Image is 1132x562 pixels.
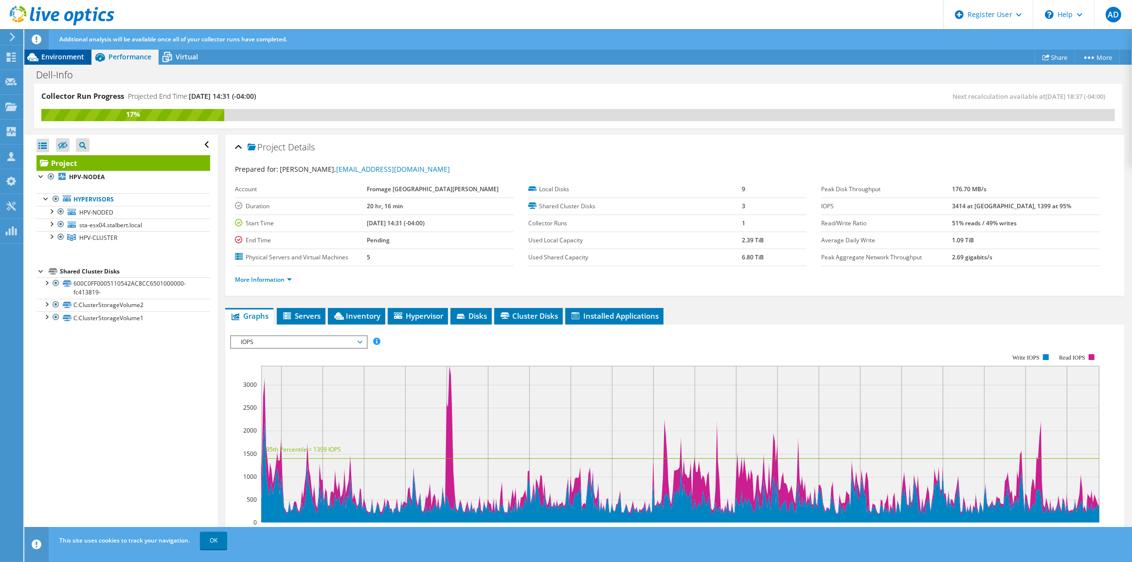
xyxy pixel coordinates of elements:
[243,426,257,435] text: 2000
[79,208,113,217] span: HPV-NODED
[952,92,1110,101] span: Next recalculation available at
[36,277,210,299] a: 600C0FF0005110542AC8CC6501000000-fc413819-
[253,518,257,526] text: 0
[36,299,210,311] a: C:ClusterStorageVolume2
[742,236,764,244] b: 2.39 TiB
[282,311,321,321] span: Servers
[280,164,450,174] span: [PERSON_NAME],
[36,311,210,324] a: C:ClusterStorageVolume1
[230,311,269,321] span: Graphs
[1013,354,1040,361] text: Write IOPS
[235,184,367,194] label: Account
[821,184,952,194] label: Peak Disk Throughput
[32,70,88,80] h1: Dell-Info
[952,202,1071,210] b: 3414 at [GEOGRAPHIC_DATA], 1399 at 95%
[952,236,974,244] b: 1.09 TiB
[36,218,210,231] a: sta-esx04.stalbert.local
[393,311,443,321] span: Hypervisor
[1045,92,1105,101] span: [DATE] 18:37 (-04:00)
[60,266,210,277] div: Shared Cluster Disks
[243,472,257,481] text: 1000
[266,445,341,453] text: 95th Percentile = 1399 IOPS
[36,206,210,218] a: HPV-NODED
[1045,10,1054,19] svg: \n
[235,164,278,174] label: Prepared for:
[108,52,151,61] span: Performance
[821,253,952,262] label: Peak Aggregate Network Throughput
[528,218,742,228] label: Collector Runs
[79,221,142,229] span: sta-esx04.stalbert.local
[41,52,84,61] span: Environment
[455,311,487,321] span: Disks
[69,173,105,181] b: HPV-NODEA
[528,201,742,211] label: Shared Cluster Disks
[288,141,315,153] span: Details
[1075,50,1120,65] a: More
[79,234,117,242] span: HPV-CLUSTER
[248,143,286,152] span: Project
[200,532,227,549] a: OK
[952,253,992,261] b: 2.69 gigabits/s
[528,184,742,194] label: Local Disks
[235,253,367,262] label: Physical Servers and Virtual Machines
[742,185,745,193] b: 9
[36,155,210,171] a: Project
[821,201,952,211] label: IOPS
[243,381,257,389] text: 3000
[59,536,190,544] span: This site uses cookies to track your navigation.
[1106,7,1121,22] span: AD
[528,236,742,245] label: Used Local Capacity
[499,311,558,321] span: Cluster Disks
[570,311,659,321] span: Installed Applications
[367,219,425,227] b: [DATE] 14:31 (-04:00)
[742,253,764,261] b: 6.80 TiB
[1035,50,1075,65] a: Share
[243,450,257,458] text: 1500
[1060,354,1086,361] text: Read IOPS
[176,52,198,61] span: Virtual
[367,185,499,193] b: Fromage [GEOGRAPHIC_DATA][PERSON_NAME]
[236,336,361,348] span: IOPS
[952,219,1017,227] b: 51% reads / 49% writes
[367,202,403,210] b: 20 hr, 16 min
[367,236,390,244] b: Pending
[336,164,450,174] a: [EMAIL_ADDRESS][DOMAIN_NAME]
[59,35,287,43] span: Additional analysis will be available once all of your collector runs have completed.
[742,219,745,227] b: 1
[235,236,367,245] label: End Time
[333,311,380,321] span: Inventory
[742,202,745,210] b: 3
[189,91,256,101] span: [DATE] 14:31 (-04:00)
[36,231,210,244] a: HPV-CLUSTER
[243,403,257,412] text: 2500
[36,171,210,183] a: HPV-NODEA
[367,253,370,261] b: 5
[235,275,292,284] a: More Information
[247,495,257,504] text: 500
[528,253,742,262] label: Used Shared Capacity
[821,218,952,228] label: Read/Write Ratio
[41,109,224,120] div: 17%
[235,201,367,211] label: Duration
[821,236,952,245] label: Average Daily Write
[952,185,987,193] b: 176.70 MB/s
[235,218,367,228] label: Start Time
[36,193,210,206] a: Hypervisors
[128,91,256,102] h4: Projected End Time:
